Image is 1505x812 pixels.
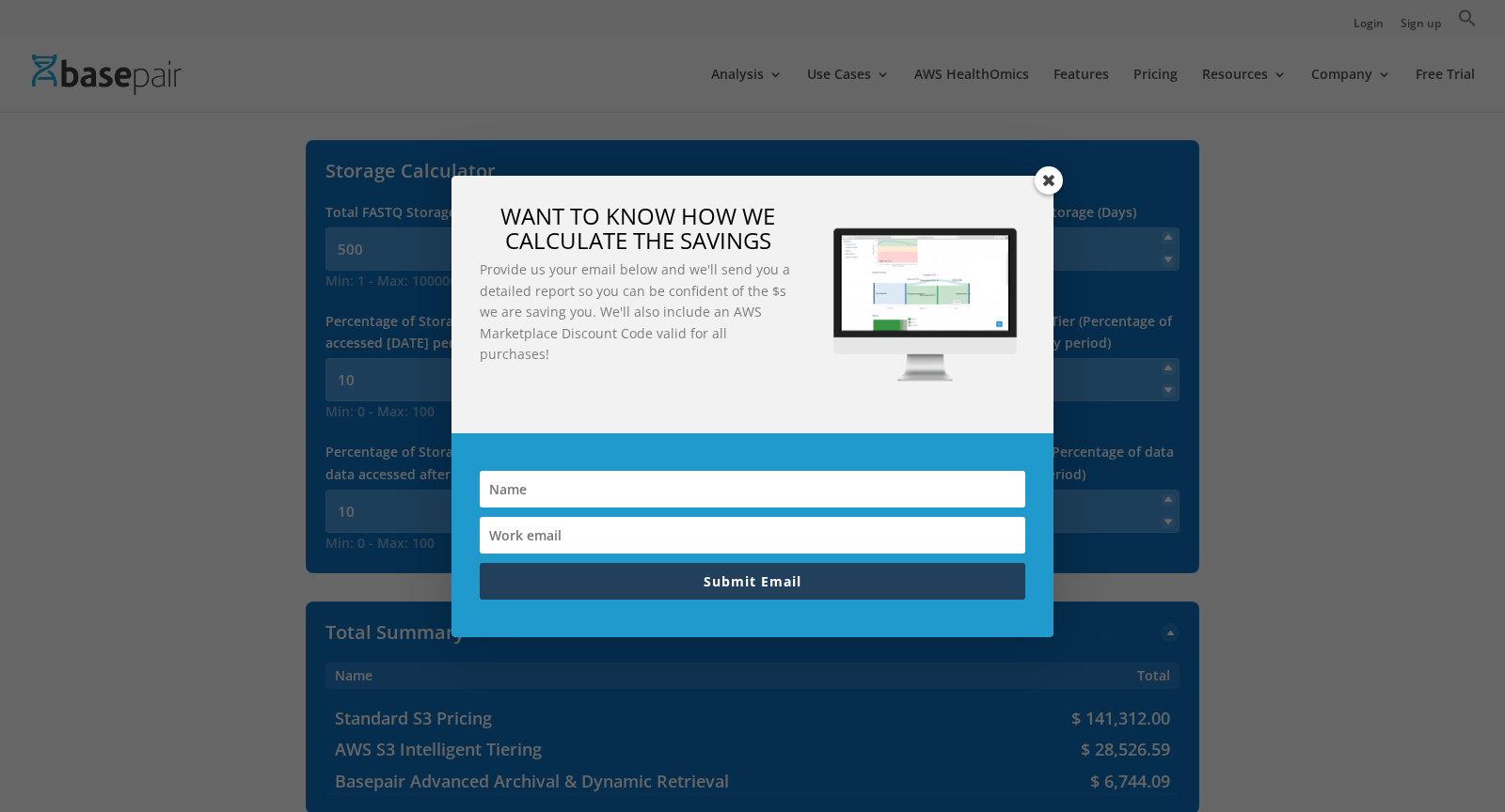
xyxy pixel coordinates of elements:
[704,572,801,590] span: Submit Email
[480,517,1025,554] input: Work email
[500,200,775,256] span: WANT TO KNOW HOW WE CALCULATE THE SAVINGS
[480,563,1025,600] button: Submit Email
[480,471,1025,507] input: Name
[480,259,796,365] p: Provide us your email below and we'll send you a detailed report so you can be confident of the $...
